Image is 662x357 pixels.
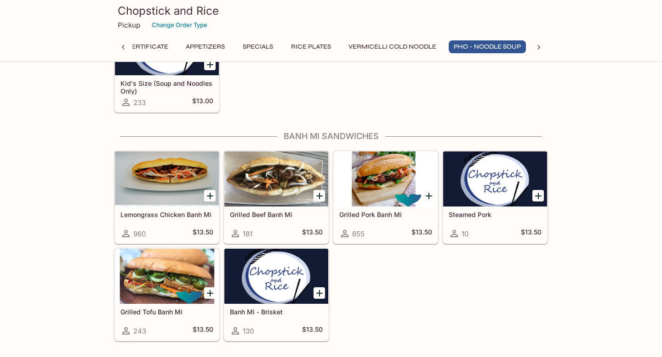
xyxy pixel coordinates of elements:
button: Add Lemongrass Chicken Banh Mi [204,190,216,201]
h3: Chopstick and Rice [118,4,544,18]
h5: $13.50 [411,228,432,239]
button: Specials [237,40,279,53]
div: Steamed Pork [443,151,547,206]
a: Grilled Tofu Banh Mi243$13.50 [114,248,219,341]
h5: $13.50 [193,228,213,239]
button: Rice Plates [286,40,336,53]
button: Vermicelli Cold Noodle [343,40,441,53]
h5: $13.50 [193,325,213,336]
button: Pho - Noodle Soup [449,40,526,53]
a: Grilled Beef Banh Mi181$13.50 [224,151,329,244]
div: Banh Mi - Brisket [224,249,328,304]
p: Pickup [118,21,140,29]
h5: $13.50 [302,228,323,239]
a: Banh Mi - Brisket130$13.50 [224,248,329,341]
button: Add Kid's Size (Soup and Noodles Only) [204,59,216,70]
button: Add Grilled Pork Banh Mi [423,190,434,201]
button: Change Order Type [148,18,211,32]
div: Kid's Size (Soup and Noodles Only) [115,20,219,75]
h5: Banh Mi - Brisket [230,308,323,316]
span: 960 [133,229,146,238]
button: Appetizers [181,40,230,53]
h5: Grilled Pork Banh Mi [339,211,432,218]
a: Grilled Pork Banh Mi655$13.50 [333,151,438,244]
a: Lemongrass Chicken Banh Mi960$13.50 [114,151,219,244]
span: 655 [352,229,365,238]
a: Kid's Size (Soup and Noodles Only)233$13.00 [114,20,219,112]
button: Add Grilled Tofu Banh Mi [204,287,216,299]
h5: Steamed Pork [449,211,542,218]
h5: Kid's Size (Soup and Noodles Only) [120,79,213,95]
h5: $13.50 [521,228,542,239]
h5: Grilled Tofu Banh Mi [120,308,213,316]
div: Grilled Tofu Banh Mi [115,249,219,304]
div: Grilled Beef Banh Mi [224,151,328,206]
span: 181 [243,229,252,238]
div: Grilled Pork Banh Mi [334,151,438,206]
span: 10 [462,229,468,238]
button: Add Steamed Pork [532,190,544,201]
span: 233 [133,98,146,107]
h5: $13.50 [302,325,323,336]
button: Gift Certificate [105,40,173,53]
h5: Lemongrass Chicken Banh Mi [120,211,213,218]
h5: Grilled Beef Banh Mi [230,211,323,218]
button: Add Grilled Beef Banh Mi [314,190,325,201]
h5: $13.00 [192,97,213,108]
button: Add Banh Mi - Brisket [314,287,325,299]
span: 243 [133,327,146,335]
span: 130 [243,327,254,335]
div: Lemongrass Chicken Banh Mi [115,151,219,206]
h4: Banh Mi Sandwiches [114,131,548,141]
a: Steamed Pork10$13.50 [443,151,548,244]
